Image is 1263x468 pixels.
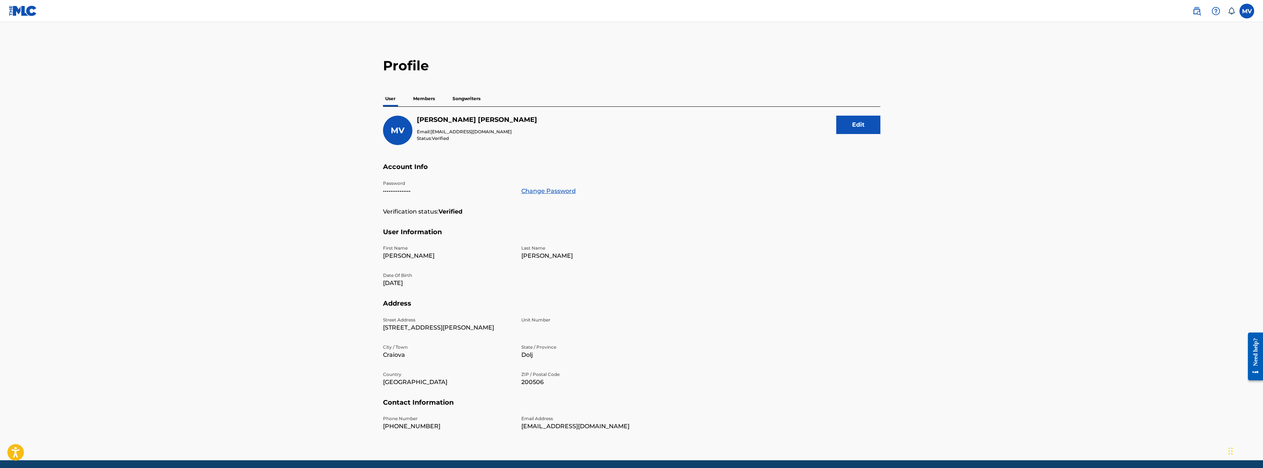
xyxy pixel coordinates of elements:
p: Members [411,91,437,106]
iframe: Resource Center [1242,327,1263,386]
p: Street Address [383,317,512,323]
p: [GEOGRAPHIC_DATA] [383,378,512,387]
h5: Contact Information [383,398,880,416]
div: Notifications [1228,7,1235,15]
span: Verified [432,136,449,141]
p: Email Address [521,415,651,422]
p: Dolj [521,351,651,359]
p: Password [383,180,512,187]
span: [EMAIL_ADDRESS][DOMAIN_NAME] [430,129,512,134]
h2: Profile [383,57,880,74]
h5: Mircea Vanca [417,116,537,124]
div: Help [1209,4,1223,18]
button: Edit [836,116,880,134]
span: MV [391,126,404,136]
a: Change Password [521,187,576,196]
p: Songwriters [450,91,483,106]
p: [PERSON_NAME] [383,251,512,260]
p: First Name [383,245,512,251]
h5: Account Info [383,163,880,180]
p: ZIP / Postal Code [521,371,651,378]
p: Craiova [383,351,512,359]
img: help [1211,7,1220,15]
p: Verification status: [383,207,439,216]
strong: Verified [439,207,462,216]
p: User [383,91,398,106]
img: search [1192,7,1201,15]
img: MLC Logo [9,6,37,16]
p: Status: [417,135,537,142]
p: Unit Number [521,317,651,323]
p: Date Of Birth [383,272,512,279]
p: State / Province [521,344,651,351]
p: Last Name [521,245,651,251]
p: Phone Number [383,415,512,422]
p: [EMAIL_ADDRESS][DOMAIN_NAME] [521,422,651,431]
a: Public Search [1189,4,1204,18]
iframe: Chat Widget [1226,433,1263,468]
p: [DATE] [383,279,512,288]
p: [STREET_ADDRESS][PERSON_NAME] [383,323,512,332]
p: Country [383,371,512,378]
div: User Menu [1239,4,1254,18]
div: Drag [1228,440,1233,462]
p: Email: [417,129,537,135]
p: 200506 [521,378,651,387]
h5: Address [383,299,880,317]
p: ••••••••••••••• [383,187,512,196]
p: [PERSON_NAME] [521,251,651,260]
p: City / Town [383,344,512,351]
h5: User Information [383,228,880,245]
p: [PHONE_NUMBER] [383,422,512,431]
